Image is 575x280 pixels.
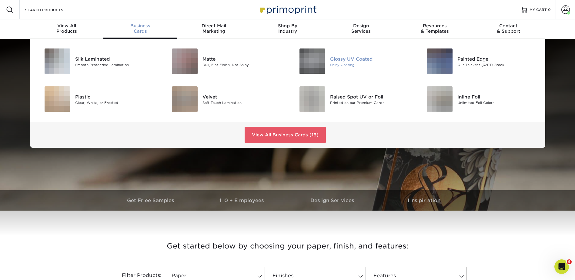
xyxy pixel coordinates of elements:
[75,55,155,62] div: Silk Laminated
[251,19,324,39] a: Shop ByIndustry
[202,93,283,100] div: Velvet
[202,55,283,62] div: Matte
[202,62,283,67] div: Dull, Flat Finish, Not Shiny
[457,62,538,67] div: Our Thickest (32PT) Stock
[472,19,545,39] a: Contact& Support
[103,23,177,28] span: Business
[554,259,569,274] iframe: Intercom live chat
[75,62,155,67] div: Smooth Protective Lamination
[457,100,538,105] div: Unlimited Foil Colors
[172,48,198,74] img: Matte Business Cards
[292,46,411,77] a: Glossy UV Coated Business Cards Glossy UV Coated Shiny Coating
[324,23,398,34] div: Services
[37,46,156,77] a: Silk Laminated Business Cards Silk Laminated Smooth Protective Lamination
[330,100,410,105] div: Printed on our Premium Cards
[398,23,472,34] div: & Templates
[172,86,198,112] img: Velvet Business Cards
[37,84,156,115] a: Plastic Business Cards Plastic Clear, White, or Frosted
[177,23,251,34] div: Marketing
[45,48,70,74] img: Silk Laminated Business Cards
[330,62,410,67] div: Shiny Coating
[251,23,324,34] div: Industry
[177,23,251,28] span: Direct Mail
[75,100,155,105] div: Clear, White, or Frosted
[165,84,283,115] a: Velvet Business Cards Velvet Soft Touch Lamination
[324,23,398,28] span: Design
[257,3,318,16] img: Primoprint
[103,23,177,34] div: Cards
[330,55,410,62] div: Glossy UV Coated
[202,100,283,105] div: Soft Touch Lamination
[548,8,551,12] span: 0
[427,48,453,74] img: Painted Edge Business Cards
[330,93,410,100] div: Raised Spot UV or Foil
[75,93,155,100] div: Plastic
[45,86,70,112] img: Plastic Business Cards
[457,55,538,62] div: Painted Edge
[420,46,538,77] a: Painted Edge Business Cards Painted Edge Our Thickest (32PT) Stock
[110,232,465,260] h3: Get started below by choosing your paper, finish, and features:
[472,23,545,28] span: Contact
[530,7,547,12] span: MY CART
[299,48,325,74] img: Glossy UV Coated Business Cards
[420,84,538,115] a: Inline Foil Business Cards Inline Foil Unlimited Foil Colors
[25,6,84,13] input: SEARCH PRODUCTS.....
[457,93,538,100] div: Inline Foil
[103,19,177,39] a: BusinessCards
[30,19,104,39] a: View AllProducts
[427,86,453,112] img: Inline Foil Business Cards
[245,127,326,143] a: View All Business Cards (16)
[177,19,251,39] a: Direct MailMarketing
[292,84,411,115] a: Raised Spot UV or Foil Business Cards Raised Spot UV or Foil Printed on our Premium Cards
[251,23,324,28] span: Shop By
[472,23,545,34] div: & Support
[299,86,325,112] img: Raised Spot UV or Foil Business Cards
[567,259,572,264] span: 9
[30,23,104,28] span: View All
[398,19,472,39] a: Resources& Templates
[30,23,104,34] div: Products
[324,19,398,39] a: DesignServices
[165,46,283,77] a: Matte Business Cards Matte Dull, Flat Finish, Not Shiny
[398,23,472,28] span: Resources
